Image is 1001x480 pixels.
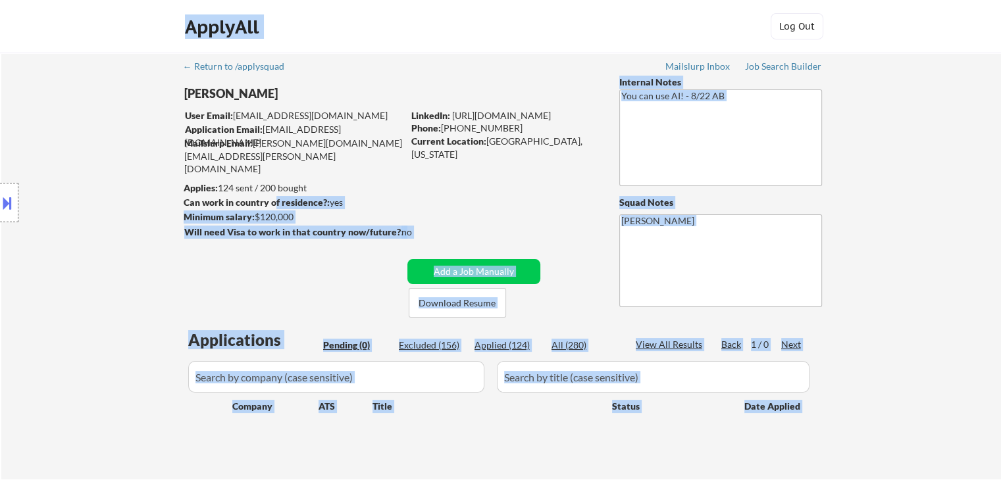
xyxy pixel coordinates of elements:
div: 1 / 0 [751,338,781,351]
button: Log Out [771,13,823,39]
div: Title [372,400,600,413]
strong: LinkedIn: [411,110,450,121]
div: Next [781,338,802,351]
a: ← Return to /applysquad [183,61,297,74]
div: Internal Notes [619,76,822,89]
a: Job Search Builder [745,61,822,74]
button: Download Resume [409,288,506,318]
div: [PERSON_NAME] [184,85,455,102]
div: no [401,226,439,239]
input: Search by title (case sensitive) [497,361,809,393]
div: Mailslurp Inbox [665,62,731,71]
div: All (280) [552,339,617,352]
div: Job Search Builder [745,62,822,71]
div: Back [721,338,742,351]
a: Mailslurp Inbox [665,61,731,74]
div: Applied (124) [475,339,540,352]
div: [EMAIL_ADDRESS][DOMAIN_NAME] [185,123,403,149]
div: [EMAIL_ADDRESS][DOMAIN_NAME] [185,109,403,122]
div: Applications [188,332,319,348]
div: ApplyAll [185,16,263,38]
button: Add a Job Manually [407,259,540,284]
div: Company [232,400,319,413]
a: [URL][DOMAIN_NAME] [452,110,551,121]
div: Status [612,394,725,418]
div: View All Results [636,338,706,351]
strong: Phone: [411,122,441,133]
div: Squad Notes [619,196,822,209]
input: Search by company (case sensitive) [188,361,484,393]
div: Date Applied [744,400,802,413]
div: ATS [319,400,372,413]
div: [GEOGRAPHIC_DATA], [US_STATE] [411,135,598,160]
div: ← Return to /applysquad [183,62,297,71]
strong: Current Location: [411,135,486,147]
strong: Will need Visa to work in that country now/future?: [184,226,403,237]
div: yes [184,196,399,209]
div: $120,000 [184,210,403,224]
div: 124 sent / 200 bought [184,181,403,195]
strong: Can work in country of residence?: [184,197,330,208]
div: Excluded (156) [399,339,465,352]
div: [PHONE_NUMBER] [411,122,598,135]
div: [PERSON_NAME][DOMAIN_NAME][EMAIL_ADDRESS][PERSON_NAME][DOMAIN_NAME] [184,137,403,176]
div: Pending (0) [323,339,389,352]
